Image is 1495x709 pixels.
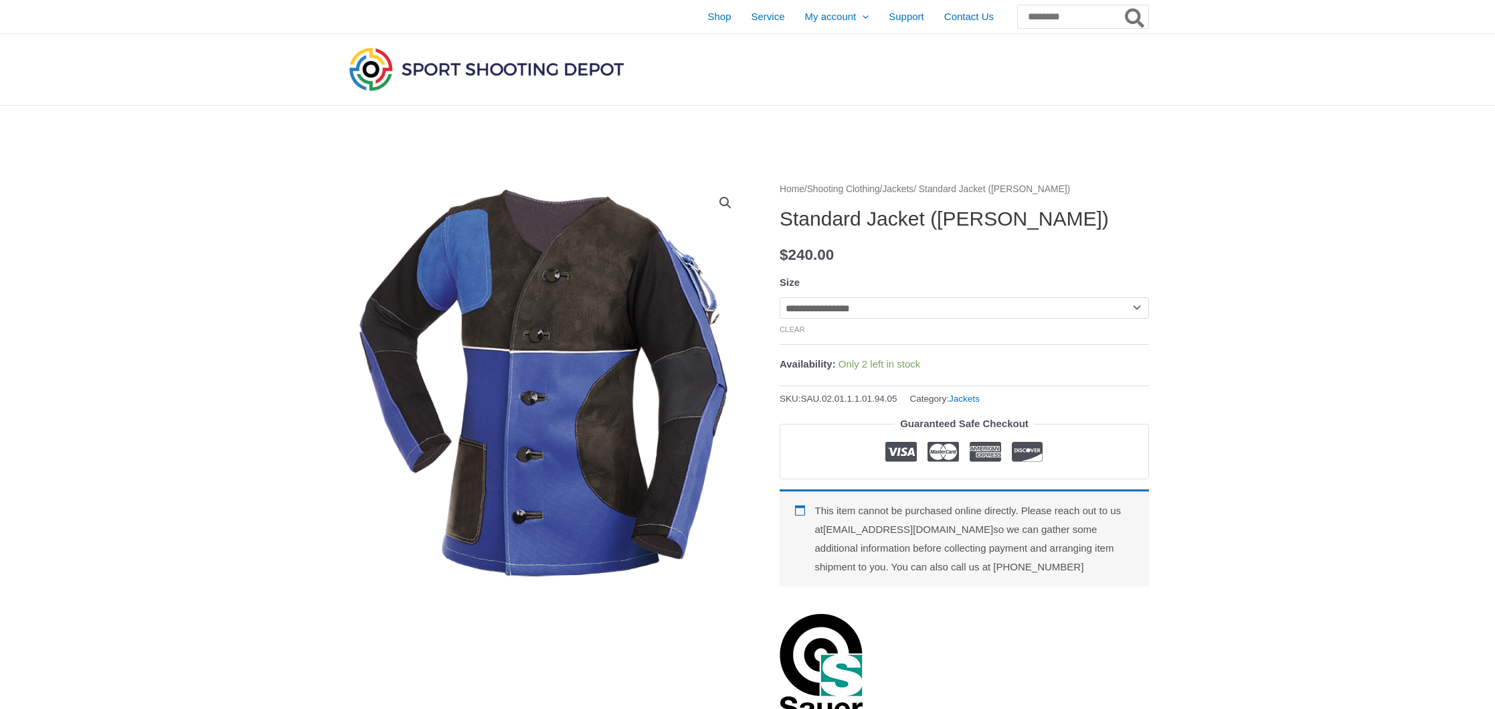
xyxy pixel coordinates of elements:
bdi: 240.00 [780,246,834,263]
span: SKU: [780,390,897,407]
button: Search [1122,5,1148,28]
div: This item cannot be purchased online directly. Please reach out to us at [EMAIL_ADDRESS][DOMAIN_N... [780,489,1149,586]
a: Home [780,184,804,194]
iframe: Customer reviews powered by Trustpilot [780,586,1149,603]
legend: Guaranteed Safe Checkout [895,414,1034,433]
label: Size [780,277,800,288]
a: View full-screen image gallery [713,191,737,215]
img: Jacke-Stand [346,181,747,582]
a: Shooting Clothing [807,184,880,194]
img: Sport Shooting Depot [346,44,627,94]
a: Jackets [949,394,980,404]
span: SAU.02.01.1.1.01.94.05 [801,394,897,404]
span: $ [780,246,788,263]
nav: Breadcrumb [780,181,1149,198]
span: Availability: [780,358,836,370]
a: Jackets [882,184,913,194]
h1: Standard Jacket ([PERSON_NAME]) [780,207,1149,231]
span: Only 2 left in stock [839,358,921,370]
a: Clear options [780,325,805,333]
span: Category: [909,390,979,407]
